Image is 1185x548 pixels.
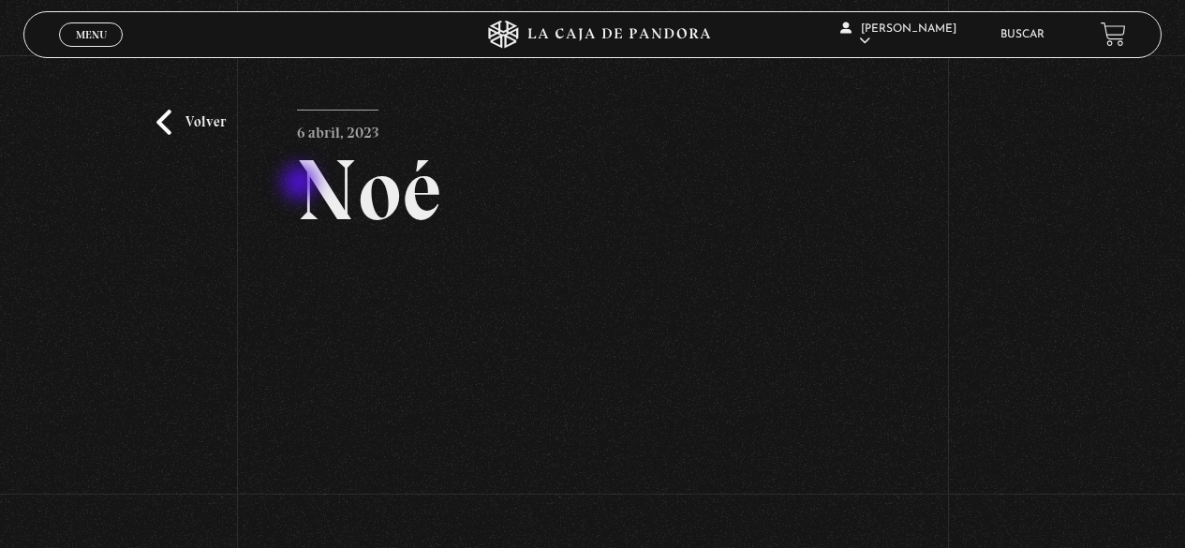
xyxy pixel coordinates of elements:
[69,44,113,57] span: Cerrar
[297,110,378,147] p: 6 abril, 2023
[1101,22,1126,47] a: View your shopping cart
[297,147,888,233] h2: Noé
[1000,29,1044,40] a: Buscar
[76,29,107,40] span: Menu
[156,110,226,135] a: Volver
[840,23,956,47] span: [PERSON_NAME]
